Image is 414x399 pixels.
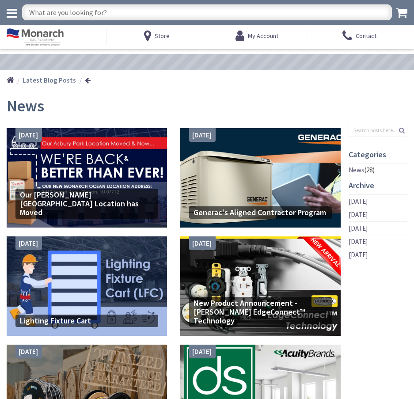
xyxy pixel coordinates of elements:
h4: New Product Announcement - [PERSON_NAME] EdgeConnect™ Technology [194,299,327,325]
div: [DATE] [189,128,216,142]
a: Contact [342,28,376,44]
div: [DATE] [15,236,42,250]
div: [DATE] [189,236,216,250]
a: [DATE] [349,224,368,233]
div: [DATE] [15,128,42,142]
a: [DATE] [349,210,368,219]
input: Search posts here... [349,124,407,137]
span: My Account [248,32,278,40]
span: Store [155,32,170,40]
h4: Generac's Aligned Contractor Program [194,208,327,217]
strong: Latest Blog Posts [23,76,76,84]
div: [DATE] [15,345,42,358]
a: [DATE] New Product Announcement - [PERSON_NAME] EdgeConnect™ Technology [180,236,341,336]
h4: Archive [349,181,407,190]
a: [DATE] [349,250,368,259]
a: My Account [235,28,278,44]
a: [DATE] Generac's Aligned Contractor Program [180,128,341,228]
span: News [7,96,44,116]
a: [DATE] [349,237,368,246]
h4: Lighting Fixture Cart [20,316,154,325]
img: Monarch Electric Company [7,28,64,46]
li: (28) [349,163,407,176]
h4: Categories [349,150,407,159]
h4: Our [PERSON_NAME][GEOGRAPHIC_DATA] Location has Moved [20,190,154,217]
a: Monarch Electric Company [7,28,102,46]
a: [DATE] Lighting Fixture Cart [7,236,167,336]
a: [DATE] [349,197,368,206]
a: VIEW OUR VIDEO TRAINING LIBRARY [137,58,278,67]
a: Store [144,28,170,44]
span: Contact [356,28,376,44]
div: [DATE] [189,345,216,358]
input: What are you looking for? [22,4,392,20]
a: [DATE] Our [PERSON_NAME][GEOGRAPHIC_DATA] Location has Moved [7,128,167,228]
a: News [349,165,365,175]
